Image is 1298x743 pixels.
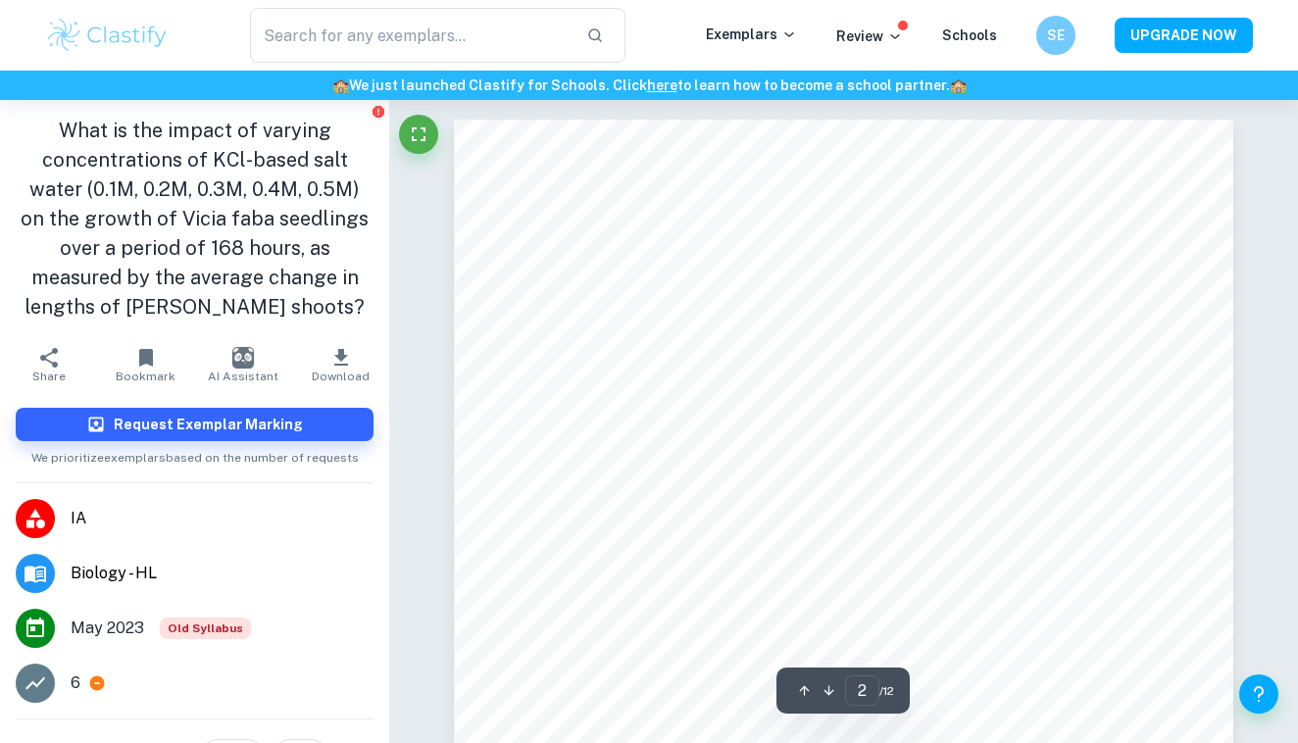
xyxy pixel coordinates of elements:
[16,116,374,322] h1: What is the impact of varying concentrations of KCl-based salt water (0.1M, 0.2M, 0.3M, 0.4M, 0.5...
[4,74,1294,96] h6: We just launched Clastify for Schools. Click to learn how to become a school partner.
[399,115,438,154] button: Fullscreen
[942,27,997,43] a: Schools
[97,337,194,392] button: Bookmark
[332,77,349,93] span: 🏫
[195,337,292,392] button: AI Assistant
[114,414,303,435] h6: Request Exemplar Marking
[71,671,80,695] p: 6
[312,370,370,383] span: Download
[950,77,967,93] span: 🏫
[371,104,385,119] button: Report issue
[116,370,175,383] span: Bookmark
[1036,16,1075,55] button: SE
[31,441,359,467] span: We prioritize exemplars based on the number of requests
[208,370,278,383] span: AI Assistant
[1045,25,1068,46] h6: SE
[71,617,144,640] span: May 2023
[45,16,170,55] img: Clastify logo
[71,562,374,585] span: Biology - HL
[1115,18,1253,53] button: UPGRADE NOW
[16,408,374,441] button: Request Exemplar Marking
[71,507,374,530] span: IA
[292,337,389,392] button: Download
[232,347,254,369] img: AI Assistant
[32,370,66,383] span: Share
[250,8,571,63] input: Search for any exemplars...
[879,682,894,700] span: / 12
[160,618,251,639] div: Starting from the May 2025 session, the Biology IA requirements have changed. It's OK to refer to...
[647,77,677,93] a: here
[160,618,251,639] span: Old Syllabus
[706,24,797,45] p: Exemplars
[1239,674,1278,714] button: Help and Feedback
[836,25,903,47] p: Review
